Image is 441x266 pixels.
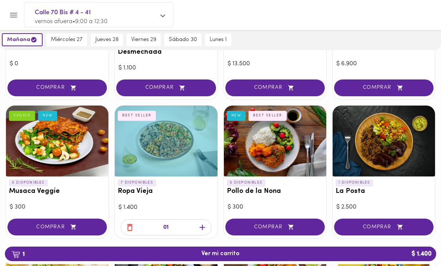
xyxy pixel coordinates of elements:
[95,37,118,43] span: jueves 28
[35,19,108,25] span: vernos afuera • 9:00 a 12:30
[2,33,43,46] button: mañana
[164,34,201,46] button: sábado 30
[46,34,87,46] button: miércoles 27
[343,224,424,230] span: COMPRAR
[336,188,432,195] h3: La Posta
[10,60,105,68] div: $ 0
[118,188,214,195] h3: Ropa Vieja
[9,188,105,195] h3: Musaca Veggie
[131,37,156,43] span: viernes 29
[17,224,98,230] span: COMPRAR
[225,79,325,96] button: COMPRAR
[116,79,216,96] button: COMPRAR
[7,219,107,235] button: COMPRAR
[228,60,323,68] div: $ 13.500
[118,203,213,212] div: $ 1.400
[6,106,108,176] div: Musaca Veggie
[227,179,266,186] p: 5 DISPONIBLES
[224,106,326,176] div: Pollo de la Nona
[118,111,156,121] div: BEST SELLER
[334,219,434,235] button: COMPRAR
[118,64,213,72] div: $ 1.100
[7,79,107,96] button: COMPRAR
[126,85,206,91] span: COMPRAR
[4,6,23,24] button: Menu
[35,8,155,18] span: Calle 70 Bis # 4 - 41
[51,37,83,43] span: miércoles 27
[115,106,217,176] div: Ropa Vieja
[10,203,105,212] div: $ 300
[5,247,436,261] button: 1Ver mi carrito$ 1.400
[334,79,434,96] button: COMPRAR
[12,251,20,258] img: cart.png
[228,203,323,212] div: $ 300
[235,85,315,91] span: COMPRAR
[9,179,48,186] p: 5 DISPONIBLES
[333,106,435,176] div: La Posta
[343,85,424,91] span: COMPRAR
[9,111,35,121] div: VEGGIE
[227,111,246,121] div: NEW
[17,85,98,91] span: COMPRAR
[336,179,373,186] p: 1 DISPONIBLES
[91,34,123,46] button: jueves 28
[227,188,323,195] h3: Pollo de la Nona
[398,223,434,259] iframe: Messagebird Livechat Widget
[7,249,29,259] b: 1
[336,60,431,68] div: $ 6.900
[201,250,240,257] span: Ver mi carrito
[249,111,287,121] div: BEST SELLER
[38,111,57,121] div: NEW
[336,203,431,212] div: $ 2.500
[235,224,315,230] span: COMPRAR
[169,37,197,43] span: sábado 30
[225,219,325,235] button: COMPRAR
[205,34,231,46] button: lunes 1
[127,34,161,46] button: viernes 29
[210,37,227,43] span: lunes 1
[7,36,37,43] span: mañana
[163,223,169,232] p: 01
[118,179,156,186] p: 7 DISPONIBLES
